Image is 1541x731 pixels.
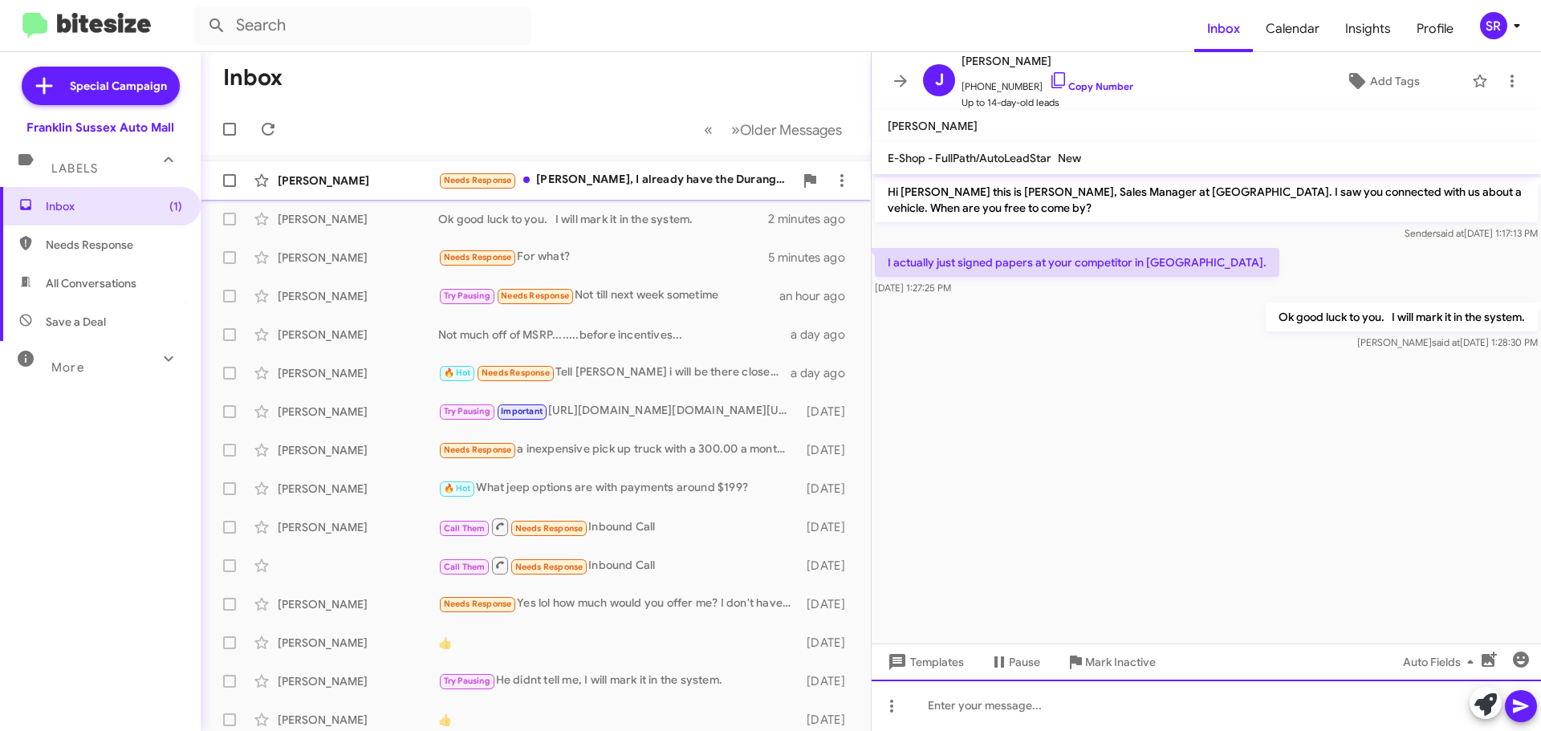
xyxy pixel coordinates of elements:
a: Copy Number [1049,80,1133,92]
a: Calendar [1253,6,1332,52]
span: said at [1432,336,1460,348]
span: Sender [DATE] 1:17:13 PM [1405,227,1538,239]
span: 🔥 Hot [444,368,471,378]
div: [PERSON_NAME] [278,365,438,381]
span: Inbox [46,198,182,214]
span: Needs Response [444,445,512,455]
span: Needs Response [515,562,583,572]
div: [PERSON_NAME] [278,173,438,189]
div: For what? [438,248,768,266]
div: Yes lol how much would you offer me? I don't have any time to come in so you let me know. Thank you. [438,595,799,613]
div: Inbound Call [438,555,799,575]
div: [PERSON_NAME] [278,712,438,728]
div: [PERSON_NAME] [278,404,438,420]
span: « [704,120,713,140]
span: Needs Response [444,252,512,262]
div: 👍 [438,635,799,651]
div: Not much off of MSRP........before incentives... [438,327,791,343]
input: Search [194,6,531,45]
span: Labels [51,161,98,176]
span: Up to 14-day-old leads [962,95,1133,111]
div: Not till next week sometime [438,286,779,305]
button: Mark Inactive [1053,648,1169,676]
div: [PERSON_NAME] [278,327,438,343]
span: Special Campaign [70,78,167,94]
h1: Inbox [223,65,283,91]
div: [DATE] [799,673,858,689]
div: 2 minutes ago [768,211,858,227]
span: Older Messages [740,121,842,139]
a: Insights [1332,6,1404,52]
button: Auto Fields [1390,648,1493,676]
span: said at [1436,227,1464,239]
div: [PERSON_NAME] [278,596,438,612]
div: an hour ago [779,288,858,304]
span: Save a Deal [46,314,106,330]
span: Call Them [444,523,486,534]
div: [PERSON_NAME] [278,519,438,535]
button: Add Tags [1299,67,1464,95]
span: Important [501,406,543,416]
a: Profile [1404,6,1466,52]
div: [URL][DOMAIN_NAME][DOMAIN_NAME][US_VEHICLE_IDENTIFICATION_NUMBER] [438,402,799,420]
span: » [731,120,740,140]
span: Mark Inactive [1085,648,1156,676]
div: [PERSON_NAME], I already have the Durango. Kire was amazing!!!! [438,171,794,189]
span: Needs Response [501,290,569,301]
button: Previous [694,113,722,146]
div: [PERSON_NAME] [278,442,438,458]
div: 👍 [438,712,799,728]
div: [PERSON_NAME] [278,250,438,266]
button: Templates [872,648,977,676]
span: Add Tags [1370,67,1420,95]
div: [PERSON_NAME] [278,673,438,689]
span: New [1058,151,1081,165]
span: Call Them [444,562,486,572]
div: Inbound Call [438,517,799,537]
div: Franklin Sussex Auto Mall [26,120,174,136]
span: Try Pausing [444,676,490,686]
a: Inbox [1194,6,1253,52]
span: [PERSON_NAME] [888,119,978,133]
span: Needs Response [46,237,182,253]
span: Auto Fields [1403,648,1480,676]
p: I actually just signed papers at your competitor in [GEOGRAPHIC_DATA]. [875,248,1279,277]
span: [DATE] 1:27:25 PM [875,282,951,294]
span: Templates [884,648,964,676]
div: [PERSON_NAME] [278,211,438,227]
div: What jeep options are with payments around $199? [438,479,799,497]
div: [DATE] [799,558,858,574]
div: a inexpensive pick up truck with a 300.00 a month payment [438,441,799,459]
div: [DATE] [799,481,858,497]
div: Ok good luck to you. I will mark it in the system. [438,211,768,227]
p: Ok good luck to you. I will mark it in the system. [1266,303,1538,331]
button: SR [1466,12,1523,39]
span: Pause [1009,648,1040,676]
span: Try Pausing [444,290,490,301]
span: [PERSON_NAME] [DATE] 1:28:30 PM [1357,336,1538,348]
div: Tell [PERSON_NAME] i will be there closer to 4:30 [438,363,791,382]
div: [DATE] [799,635,858,651]
span: [PERSON_NAME] [962,51,1133,71]
span: 🔥 Hot [444,483,471,493]
div: SR [1480,12,1507,39]
div: a day ago [791,365,858,381]
span: Needs Response [444,175,512,185]
a: Special Campaign [22,67,180,105]
div: [DATE] [799,596,858,612]
span: All Conversations [46,275,136,291]
div: [DATE] [799,519,858,535]
button: Next [722,113,852,146]
span: Needs Response [482,368,550,378]
span: Needs Response [515,523,583,534]
span: More [51,360,84,375]
span: [PHONE_NUMBER] [962,71,1133,95]
div: [PERSON_NAME] [278,288,438,304]
div: [DATE] [799,712,858,728]
span: Try Pausing [444,406,490,416]
div: a day ago [791,327,858,343]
